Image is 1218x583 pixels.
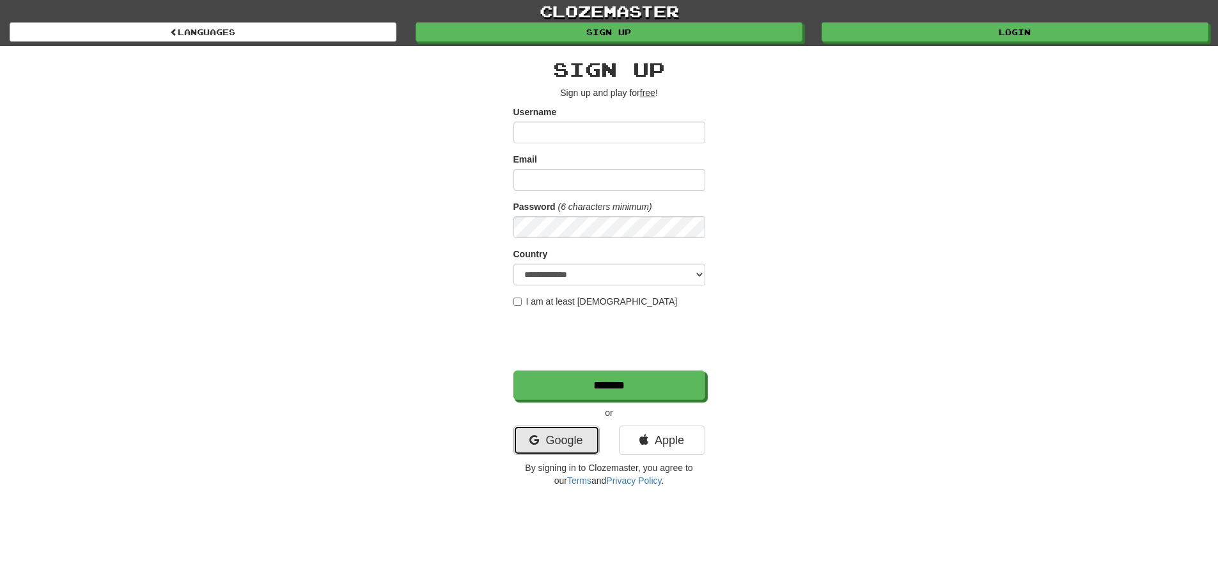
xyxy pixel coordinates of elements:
[513,59,705,80] h2: Sign up
[640,88,655,98] u: free
[513,153,537,166] label: Email
[513,86,705,99] p: Sign up and play for !
[513,298,522,306] input: I am at least [DEMOGRAPHIC_DATA]
[10,22,396,42] a: Languages
[513,200,556,213] label: Password
[822,22,1208,42] a: Login
[416,22,802,42] a: Sign up
[558,202,652,212] em: (6 characters minimum)
[513,314,708,364] iframe: reCAPTCHA
[513,461,705,487] p: By signing in to Clozemaster, you agree to our and .
[619,426,705,455] a: Apple
[513,295,678,308] label: I am at least [DEMOGRAPHIC_DATA]
[513,106,557,118] label: Username
[567,475,591,486] a: Terms
[606,475,661,486] a: Privacy Policy
[513,248,548,260] label: Country
[513,406,705,419] p: or
[513,426,600,455] a: Google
